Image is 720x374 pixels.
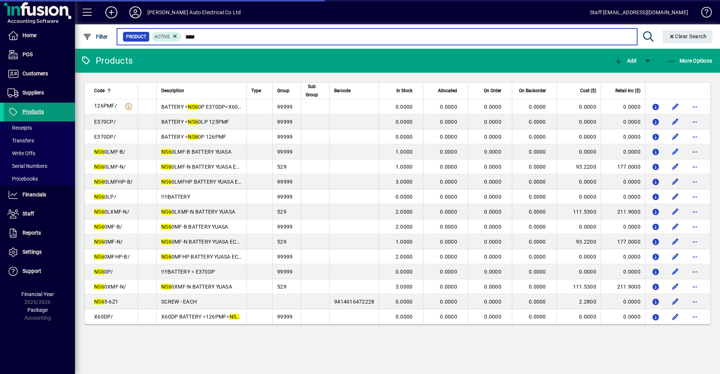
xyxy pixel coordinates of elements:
[94,103,117,109] span: 126PMF/
[334,299,374,305] span: 9414616472228
[27,307,48,313] span: Package
[669,206,681,218] button: Edit
[614,58,636,64] span: Add
[440,104,457,110] span: 0.0000
[4,186,75,204] a: Financials
[188,119,198,125] em: NS6
[689,101,701,113] button: More options
[94,209,104,215] em: NS6
[161,164,247,170] span: 0LMF-N BATTERY YUASA ECON
[161,284,171,290] em: NS6
[484,284,501,290] span: 0.0000
[147,6,241,18] div: [PERSON_NAME] Auto Electrical Co Ltd
[7,125,32,131] span: Receipts
[7,176,38,182] span: Pricebooks
[484,149,501,155] span: 0.0000
[529,284,546,290] span: 0.0000
[590,6,688,18] div: Staff [EMAIL_ADDRESS][DOMAIN_NAME]
[689,131,701,143] button: More options
[396,209,413,215] span: 2.0000
[81,55,133,67] div: Products
[669,251,681,263] button: Edit
[94,239,104,245] em: NS6
[689,206,701,218] button: More options
[440,239,457,245] span: 0.0000
[484,119,501,125] span: 0.0000
[556,249,601,264] td: 0.0000
[154,34,170,39] span: Active
[161,164,171,170] em: NS6
[94,134,116,140] span: E370DP/
[689,281,701,293] button: More options
[696,1,711,26] a: Knowledge Base
[438,87,457,95] span: Allocated
[94,284,126,290] span: 0XMF-N/
[277,269,292,275] span: 99999
[529,164,546,170] span: 0.0000
[484,314,501,320] span: 0.0000
[277,134,292,140] span: 99999
[665,54,714,67] button: More Options
[689,296,701,308] button: More options
[440,284,457,290] span: 0.0000
[123,6,147,19] button: Profile
[4,262,75,281] a: Support
[251,87,261,95] span: Type
[396,149,413,155] span: 1.0000
[396,239,413,245] span: 1.0000
[601,219,645,234] td: 0.0000
[396,224,413,230] span: 2.0000
[484,299,501,305] span: 0.0000
[556,219,601,234] td: 0.0000
[440,164,457,170] span: 0.0000
[689,221,701,233] button: More options
[396,284,413,290] span: 3.0000
[601,234,645,249] td: 177.0000
[689,161,701,173] button: More options
[669,266,681,278] button: Edit
[529,134,546,140] span: 0.0000
[440,119,457,125] span: 0.0000
[277,239,286,245] span: 529
[277,254,292,260] span: 99999
[556,279,601,294] td: 111.5300
[669,236,681,248] button: Edit
[94,87,105,95] span: Code
[440,134,457,140] span: 0.0000
[277,87,289,95] span: Group
[161,239,171,245] em: NS6
[94,314,113,320] span: X60DP/
[440,299,457,305] span: 0.0000
[384,87,419,95] div: In Stock
[517,87,553,95] div: On Backorder
[484,134,501,140] span: 0.0000
[689,251,701,263] button: More options
[669,221,681,233] button: Edit
[22,249,42,255] span: Settings
[396,254,413,260] span: 2.0000
[396,119,413,125] span: 0.0000
[601,159,645,174] td: 177.0000
[22,211,34,217] span: Staff
[251,87,268,95] div: Type
[22,191,46,197] span: Financials
[277,119,292,125] span: 99999
[428,87,463,95] div: Allocated
[484,104,501,110] span: 0.0000
[689,236,701,248] button: More options
[396,87,412,95] span: In Stock
[4,64,75,83] a: Customers
[440,209,457,215] span: 0.0000
[277,149,292,155] span: 99999
[669,131,681,143] button: Edit
[484,179,501,185] span: 0.0000
[440,194,457,200] span: 0.0000
[22,268,41,274] span: Support
[94,149,104,155] em: NS6
[689,311,701,323] button: More options
[22,90,44,96] span: Suppliers
[277,224,292,230] span: 99999
[529,224,546,230] span: 0.0000
[484,209,501,215] span: 0.0000
[7,163,47,169] span: Serial Numbers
